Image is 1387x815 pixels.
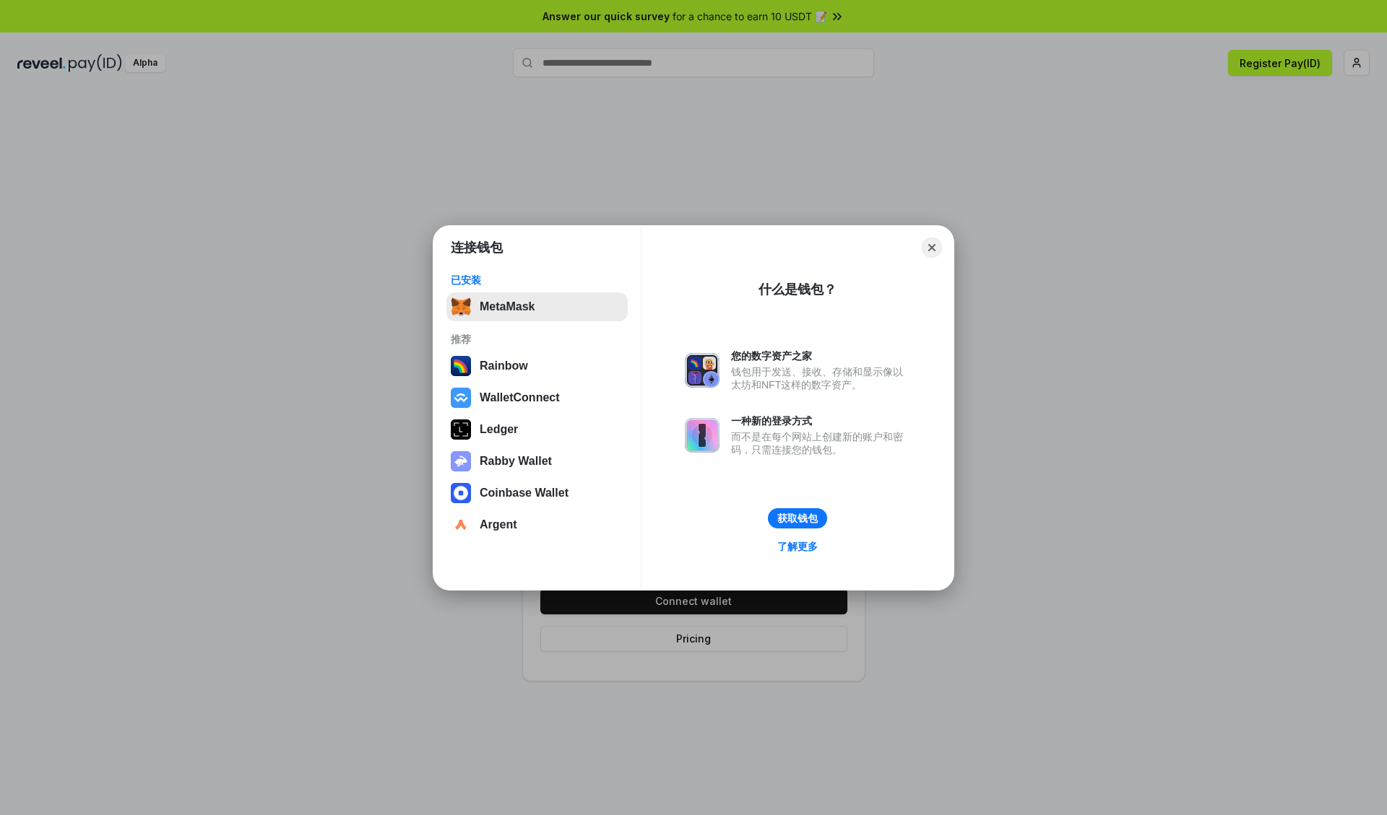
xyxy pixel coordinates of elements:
[480,423,518,436] div: Ledger
[446,447,628,476] button: Rabby Wallet
[480,300,535,313] div: MetaMask
[731,365,910,391] div: 钱包用于发送、接收、存储和显示像以太坊和NFT这样的数字资产。
[451,451,471,471] img: svg+xml,%3Csvg%20xmlns%3D%22http%3A%2F%2Fwww.w3.org%2F2000%2Fsvg%22%20fill%3D%22none%22%20viewBox...
[446,415,628,444] button: Ledger
[731,430,910,456] div: 而不是在每个网站上创建新的账户和密码，只需连接您的钱包。
[768,508,827,528] button: 获取钱包
[451,297,471,317] img: svg+xml,%3Csvg%20fill%3D%22none%22%20height%3D%2233%22%20viewBox%3D%220%200%2035%2033%22%20width%...
[446,352,628,380] button: Rainbow
[451,356,471,376] img: svg+xml,%3Csvg%20width%3D%22120%22%20height%3D%22120%22%20viewBox%3D%220%200%20120%20120%22%20fil...
[451,419,471,440] img: svg+xml,%3Csvg%20xmlns%3D%22http%3A%2F%2Fwww.w3.org%2F2000%2Fsvg%22%20width%3D%2228%22%20height%3...
[451,274,623,287] div: 已安装
[685,418,720,453] img: svg+xml,%3Csvg%20xmlns%3D%22http%3A%2F%2Fwww.w3.org%2F2000%2Fsvg%22%20fill%3D%22none%22%20viewBox...
[777,540,818,553] div: 了解更多
[480,518,517,531] div: Argent
[769,537,826,556] a: 了解更多
[446,383,628,412] button: WalletConnect
[759,281,837,298] div: 什么是钱包？
[731,349,910,362] div: 您的数字资产之家
[451,515,471,535] img: svg+xml,%3Csvg%20width%3D%2228%22%20height%3D%2228%22%20viewBox%3D%220%200%2028%2028%22%20fill%3D...
[685,353,720,388] img: svg+xml,%3Csvg%20xmlns%3D%22http%3A%2F%2Fwww.w3.org%2F2000%2Fsvg%22%20fill%3D%22none%22%20viewBox...
[451,388,471,408] img: svg+xml,%3Csvg%20width%3D%2228%22%20height%3D%2228%22%20viewBox%3D%220%200%2028%2028%22%20fill%3D...
[446,510,628,539] button: Argent
[480,487,569,500] div: Coinbase Wallet
[446,292,628,321] button: MetaMask
[451,333,623,346] div: 推荐
[480,391,560,404] div: WalletConnect
[922,237,942,258] button: Close
[480,359,528,372] div: Rainbow
[451,483,471,503] img: svg+xml,%3Csvg%20width%3D%2228%22%20height%3D%2228%22%20viewBox%3D%220%200%2028%2028%22%20fill%3D...
[480,455,552,468] div: Rabby Wallet
[731,414,910,427] div: 一种新的登录方式
[446,479,628,507] button: Coinbase Wallet
[777,512,818,525] div: 获取钱包
[451,239,503,256] h1: 连接钱包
